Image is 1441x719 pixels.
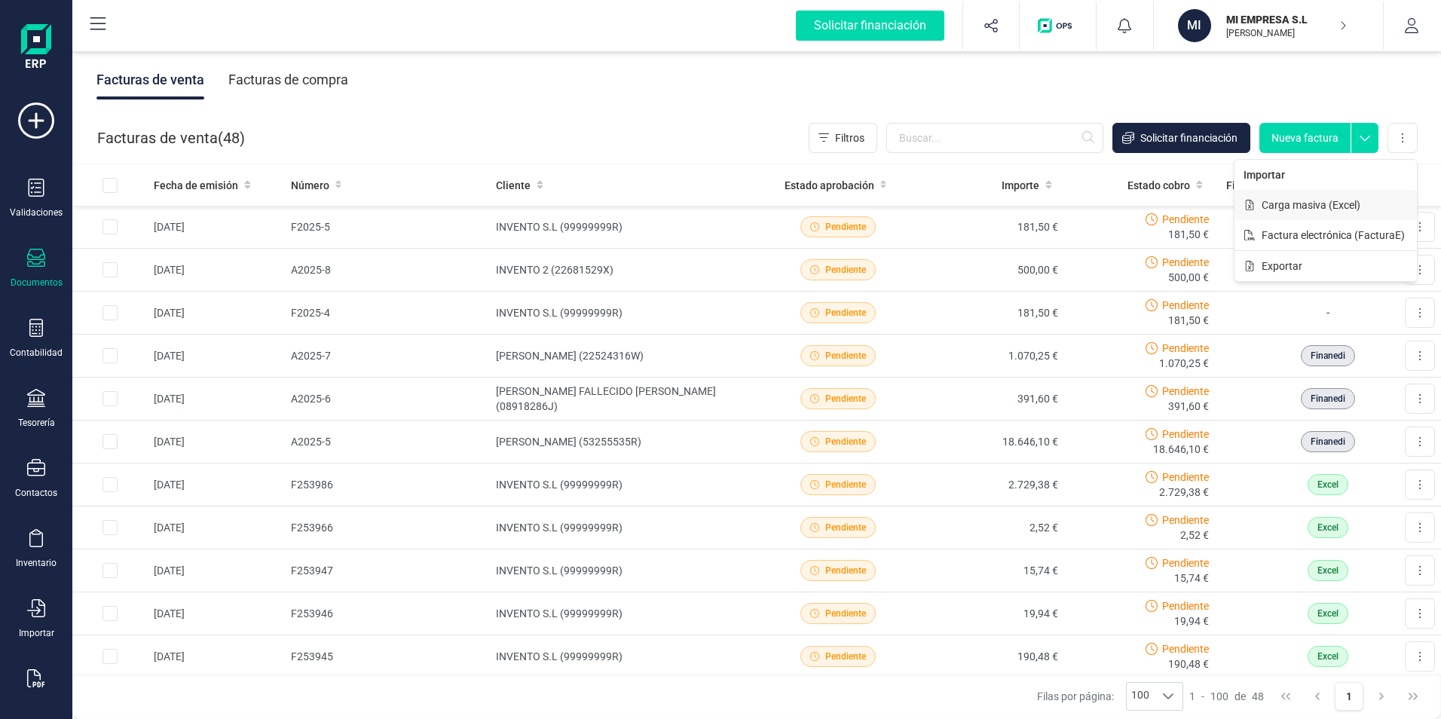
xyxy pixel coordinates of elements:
span: Pendiente [825,564,866,577]
span: Importar [1244,167,1285,182]
span: Pendiente [825,521,866,534]
span: Pendiente [1162,384,1209,399]
td: F253986 [285,464,490,506]
td: [DATE] [148,549,285,592]
span: Pendiente [1162,255,1209,270]
td: [DATE] [148,378,285,421]
button: Next Page [1367,682,1396,711]
td: 190,48 € [913,635,1064,678]
td: 18.646,10 € [913,421,1064,464]
div: Row Selected b4b1daff-e7b0-4a32-9070-161282ef2f53 [102,477,118,492]
td: [DATE] [148,506,285,549]
td: INVENTO S.L (99999999R) [490,464,763,506]
span: Factura electrónica (FacturaE) [1262,228,1405,243]
span: Finanedi [1311,349,1345,363]
td: [DATE] [148,292,285,335]
span: Excel [1317,478,1339,491]
td: F253945 [285,635,490,678]
div: Row Selected cf9a6bd5-4b47-44e3-afe4-746d0f97a268 [102,563,118,578]
td: [PERSON_NAME] (53255535R) [490,421,763,464]
span: 181,50 € [1168,227,1209,242]
span: Pendiente [1162,555,1209,571]
span: Pendiente [1162,470,1209,485]
td: A2025-5 [285,421,490,464]
div: Importar [19,627,54,639]
span: Excel [1317,650,1339,663]
div: Documentos [11,277,63,289]
span: 1 [1189,689,1195,704]
p: MI EMPRESA S.L [1226,12,1347,27]
td: 15,74 € [913,549,1064,592]
div: Tesorería [18,417,55,429]
button: Carga masiva (Excel) [1234,190,1417,220]
td: [DATE] [148,206,285,249]
td: INVENTO S.L (99999999R) [490,549,763,592]
span: 48 [1252,689,1264,704]
div: Facturas de venta ( ) [97,123,245,153]
span: Importe [1002,178,1039,193]
div: Row Selected ce374859-2be8-4df8-81b2-ae449e71257d [102,262,118,277]
span: Finanedi [1311,392,1345,405]
span: Pendiente [825,478,866,491]
span: Pendiente [825,392,866,405]
button: Previous Page [1303,682,1332,711]
td: A2025-7 [285,335,490,378]
td: [DATE] [148,335,285,378]
div: Validaciones [10,207,63,219]
td: [PERSON_NAME] FALLECIDO [PERSON_NAME] (08918286J) [490,378,763,421]
td: 19,94 € [913,592,1064,635]
span: de [1234,689,1246,704]
button: Logo de OPS [1029,2,1087,50]
td: INVENTO S.L (99999999R) [490,206,763,249]
td: F2025-4 [285,292,490,335]
button: MIMI EMPRESA S.L[PERSON_NAME] [1172,2,1365,50]
td: 181,50 € [913,206,1064,249]
span: Finanedi [1311,435,1345,448]
img: Logo de OPS [1038,18,1078,33]
span: 19,94 € [1174,613,1209,629]
div: Row Selected f05144f4-5c73-41e9-9fac-6dce828f58a6 [102,606,118,621]
span: Pendiente [1162,512,1209,528]
span: Pendiente [1162,641,1209,656]
div: - [1189,689,1264,704]
td: INVENTO S.L (99999999R) [490,292,763,335]
button: Solicitar financiación [778,2,962,50]
td: [DATE] [148,421,285,464]
span: Pendiente [825,220,866,234]
div: Filas por página: [1037,682,1183,711]
span: Fecha de emisión [154,178,238,193]
span: Estado aprobación [785,178,874,193]
span: Pendiente [825,607,866,620]
span: 181,50 € [1168,313,1209,328]
p: - [1296,304,1360,322]
span: 1.070,25 € [1159,356,1209,371]
span: Excel [1317,521,1339,534]
td: [DATE] [148,635,285,678]
div: Contactos [15,487,57,499]
span: Pendiente [825,650,866,663]
span: 2.729,38 € [1159,485,1209,500]
span: Pendiente [825,435,866,448]
div: Inventario [16,557,57,569]
span: Excel [1317,607,1339,620]
button: Page 1 [1335,682,1363,711]
div: Row Selected 9968b76e-c1fe-447c-843c-ad1dd6150c12 [102,649,118,664]
div: Contabilidad [10,347,63,359]
span: 2,52 € [1180,528,1209,543]
td: F253946 [285,592,490,635]
span: Financiada [1226,178,1280,193]
button: Factura electrónica (FacturaE) [1234,220,1417,250]
div: Row Selected 9e3097fe-d89d-4155-9f1d-c1610ab10e6e [102,434,118,449]
span: Pendiente [825,263,866,277]
span: 18.646,10 € [1153,442,1209,457]
td: F253947 [285,549,490,592]
img: Logo Finanedi [21,24,51,72]
span: Pendiente [1162,298,1209,313]
div: Facturas de compra [228,60,348,99]
div: Row Selected 2950f241-f0ac-4a0c-8893-76fa37776697 [102,520,118,535]
td: [PERSON_NAME] (22524316W) [490,335,763,378]
td: INVENTO S.L (99999999R) [490,592,763,635]
td: [DATE] [148,592,285,635]
span: Pendiente [1162,427,1209,442]
span: Número [291,178,329,193]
